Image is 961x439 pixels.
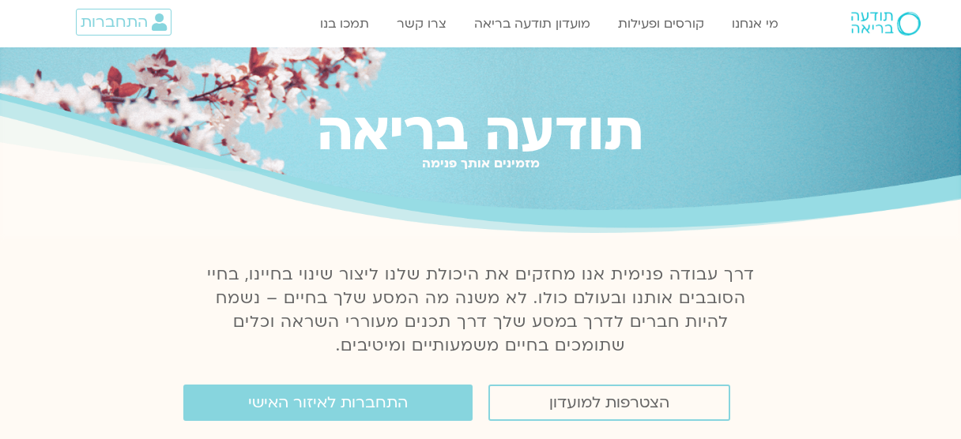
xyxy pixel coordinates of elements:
p: דרך עבודה פנימית אנו מחזקים את היכולת שלנו ליצור שינוי בחיינו, בחיי הסובבים אותנו ובעולם כולו. לא... [198,263,763,358]
span: התחברות לאיזור האישי [248,394,408,411]
a: מי אנחנו [724,9,786,39]
span: הצטרפות למועדון [549,394,669,411]
a: התחברות לאיזור האישי [183,385,473,421]
a: הצטרפות למועדון [488,385,730,421]
a: צרו קשר [389,9,454,39]
a: תמכו בנו [312,9,377,39]
a: התחברות [76,9,171,36]
a: מועדון תודעה בריאה [466,9,598,39]
img: תודעה בריאה [851,12,921,36]
span: התחברות [81,13,148,31]
a: קורסים ופעילות [610,9,712,39]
